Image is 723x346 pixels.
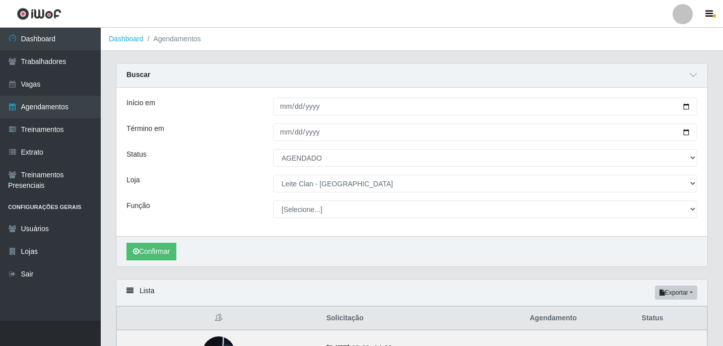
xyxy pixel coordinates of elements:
img: CoreUI Logo [17,8,61,20]
div: Lista [116,280,707,306]
button: Exportar [655,286,697,300]
th: Solicitação [320,307,524,330]
input: 00/00/0000 [273,123,697,141]
label: Função [126,200,150,211]
label: Loja [126,175,140,185]
button: Confirmar [126,243,176,260]
li: Agendamentos [144,34,201,44]
strong: Buscar [126,71,150,79]
input: 00/00/0000 [273,98,697,115]
a: Dashboard [109,35,144,43]
label: Status [126,149,147,160]
th: Agendamento [523,307,635,330]
label: Início em [126,98,155,108]
nav: breadcrumb [101,28,723,51]
th: Status [636,307,707,330]
label: Término em [126,123,164,134]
